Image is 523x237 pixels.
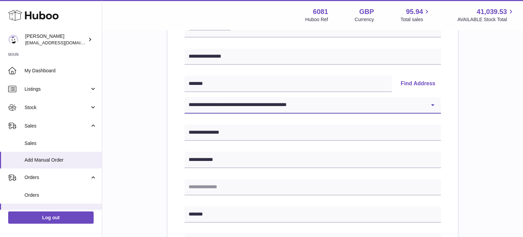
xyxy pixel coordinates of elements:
[305,16,328,23] div: Huboo Ref
[359,7,374,16] strong: GBP
[25,104,90,111] span: Stock
[25,123,90,129] span: Sales
[400,7,431,23] a: 95.94 Total sales
[395,76,441,92] button: Find Address
[25,40,100,45] span: [EMAIL_ADDRESS][DOMAIN_NAME]
[25,157,97,163] span: Add Manual Order
[8,34,18,45] img: hello@pogsheadphones.com
[25,86,90,92] span: Listings
[25,209,97,215] span: Add Manual Order
[477,7,507,16] span: 41,039.53
[355,16,374,23] div: Currency
[457,16,515,23] span: AVAILABLE Stock Total
[25,140,97,147] span: Sales
[406,7,423,16] span: 95.94
[400,16,431,23] span: Total sales
[25,68,97,74] span: My Dashboard
[25,33,86,46] div: [PERSON_NAME]
[25,174,90,181] span: Orders
[457,7,515,23] a: 41,039.53 AVAILABLE Stock Total
[25,192,97,198] span: Orders
[8,211,94,224] a: Log out
[313,7,328,16] strong: 6081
